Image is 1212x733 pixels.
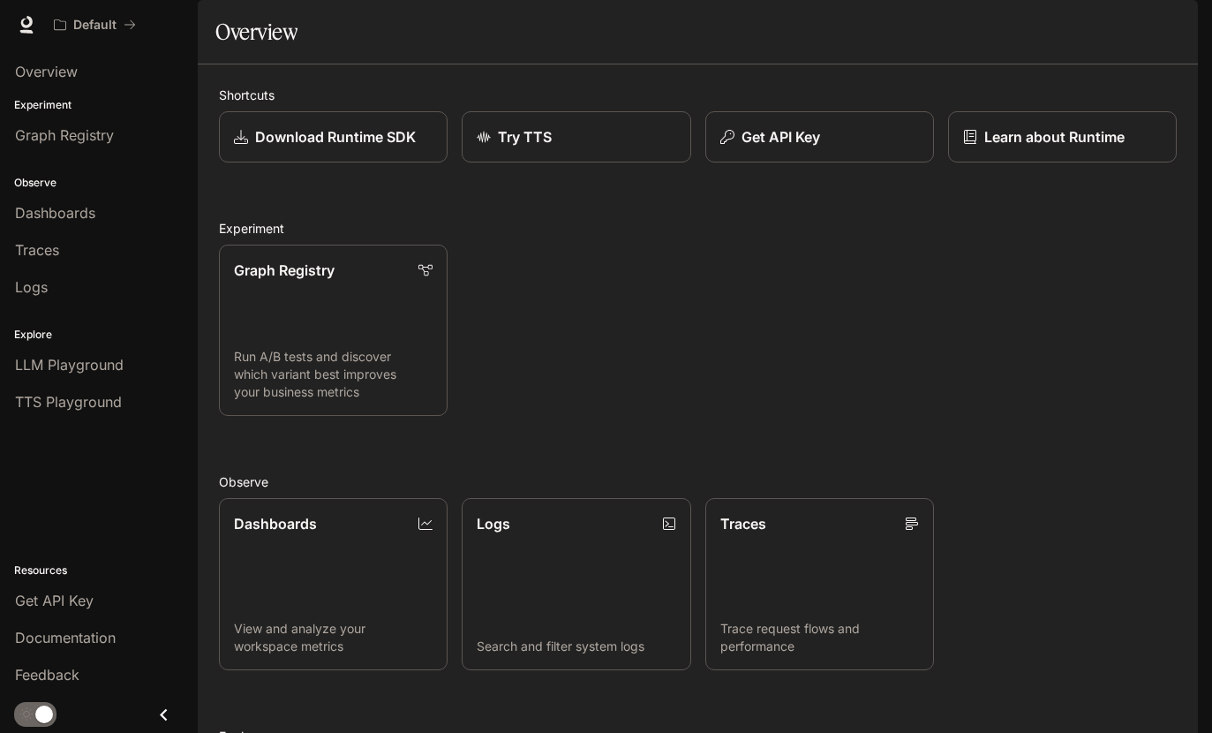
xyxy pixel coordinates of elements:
[234,348,433,401] p: Run A/B tests and discover which variant best improves your business metrics
[705,498,934,669] a: TracesTrace request flows and performance
[948,111,1177,162] a: Learn about Runtime
[234,620,433,655] p: View and analyze your workspace metrics
[46,7,144,42] button: All workspaces
[984,126,1125,147] p: Learn about Runtime
[234,513,317,534] p: Dashboards
[219,86,1177,104] h2: Shortcuts
[219,219,1177,238] h2: Experiment
[219,472,1177,491] h2: Observe
[720,620,919,655] p: Trace request flows and performance
[705,111,934,162] button: Get API Key
[219,111,448,162] a: Download Runtime SDK
[477,638,675,655] p: Search and filter system logs
[720,513,766,534] p: Traces
[73,18,117,33] p: Default
[462,498,690,669] a: LogsSearch and filter system logs
[215,14,297,49] h1: Overview
[477,513,510,534] p: Logs
[255,126,416,147] p: Download Runtime SDK
[219,498,448,669] a: DashboardsView and analyze your workspace metrics
[462,111,690,162] a: Try TTS
[234,260,335,281] p: Graph Registry
[498,126,552,147] p: Try TTS
[742,126,820,147] p: Get API Key
[219,245,448,416] a: Graph RegistryRun A/B tests and discover which variant best improves your business metrics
